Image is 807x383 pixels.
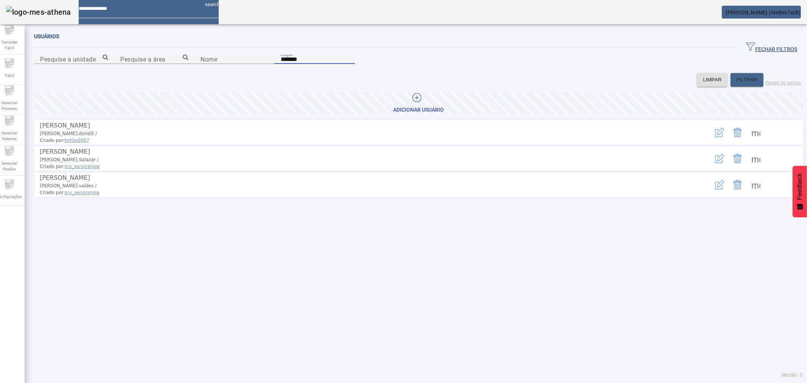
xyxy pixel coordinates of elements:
[40,55,108,64] input: Number
[40,174,90,181] span: [PERSON_NAME]
[281,51,293,57] mat-label: Login
[34,92,803,114] button: Adicionar Usuário
[747,176,765,194] button: Mais
[729,149,747,168] button: Delete
[796,173,803,200] span: Feedback
[40,148,90,155] span: [PERSON_NAME]
[65,164,100,169] span: srv_servicenow
[746,42,797,53] span: FECHAR FILTROS
[731,73,763,87] button: FILTRAR
[726,9,801,16] span: [PERSON_NAME] (AmbevTech)
[6,6,71,18] img: logo-mes-athena
[65,138,89,143] span: brhbs0007
[40,137,674,144] span: Criado por:
[781,372,803,378] span: Versão: ()
[740,41,803,54] button: FECHAR FILTROS
[120,55,188,64] input: Number
[703,76,721,84] span: LIMPAR
[763,73,803,87] button: Reset de senha
[34,33,59,39] span: Usuários
[737,76,757,84] span: FILTRAR
[393,106,444,114] div: Adicionar Usuário
[40,131,97,136] span: [PERSON_NAME].donelli /
[747,123,765,142] button: Mais
[766,80,801,86] label: Reset de senha
[729,123,747,142] button: Delete
[793,166,807,217] button: Feedback - Mostrar pesquisa
[40,183,96,188] span: [PERSON_NAME].valdes /
[40,163,674,170] span: Criado por:
[729,176,747,194] button: Delete
[40,189,674,196] span: Criado por:
[3,70,16,81] span: Fabril
[120,56,166,63] mat-label: Pesquise a área
[201,56,217,63] mat-label: Nome
[65,190,100,195] span: srv_servicenow
[747,149,765,168] button: Mais
[40,122,90,129] span: [PERSON_NAME]
[697,73,728,87] button: LIMPAR
[40,56,96,63] mat-label: Pesquise a unidade
[40,157,99,162] span: [PERSON_NAME].Salazar /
